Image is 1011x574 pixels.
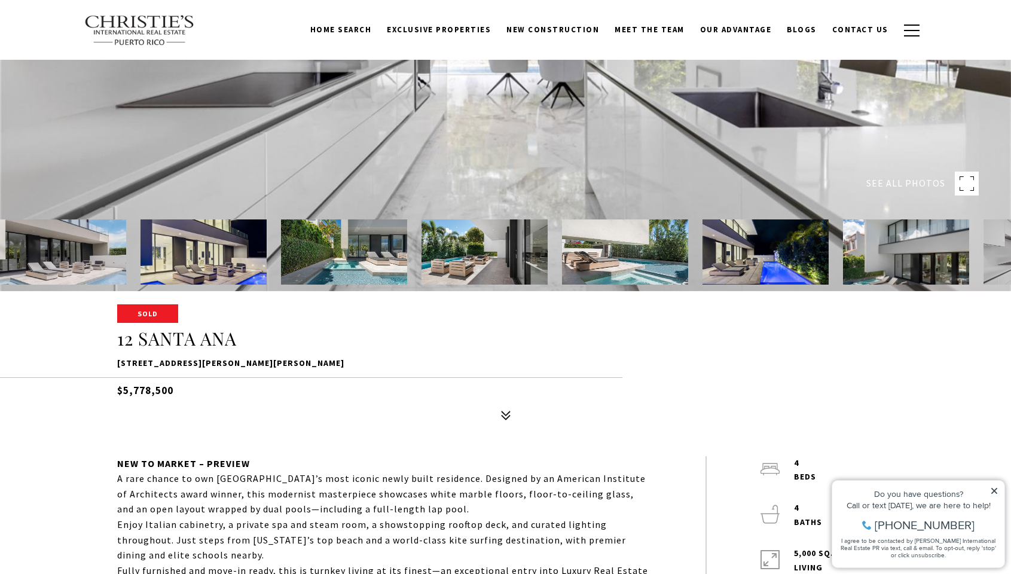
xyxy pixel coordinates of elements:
[607,19,692,41] a: Meet the Team
[117,356,894,371] p: [STREET_ADDRESS][PERSON_NAME][PERSON_NAME]
[117,328,894,350] h1: 12 SANTA ANA
[702,219,829,285] img: 12 SANTA ANA
[117,377,894,398] h5: $5,778,500
[379,19,499,41] a: Exclusive Properties
[117,457,250,469] strong: NEW TO MARKET – PREVIEW
[13,27,173,35] div: Do you have questions?
[117,517,652,563] p: Enjoy Italian cabinetry, a private spa and steam room, a showstopping rooftop deck, and curated l...
[832,25,888,35] span: Contact Us
[562,219,688,285] img: 12 SANTA ANA
[421,219,548,285] img: 12 SANTA ANA
[506,25,599,35] span: New Construction
[140,219,267,285] img: 12 SANTA ANA
[281,219,407,285] img: 12 SANTA ANA
[787,25,817,35] span: Blogs
[49,56,149,68] span: [PHONE_NUMBER]
[84,15,196,46] img: Christie's International Real Estate text transparent background
[15,74,170,96] span: I agree to be contacted by [PERSON_NAME] International Real Estate PR via text, call & email. To ...
[499,19,607,41] a: New Construction
[692,19,780,41] a: Our Advantage
[387,25,491,35] span: Exclusive Properties
[779,19,824,41] a: Blogs
[896,13,927,48] button: button
[794,456,816,485] p: 4 beds
[13,38,173,47] div: Call or text [DATE], we are here to help!
[700,25,772,35] span: Our Advantage
[866,176,945,191] span: SEE ALL PHOTOS
[843,219,969,285] img: 12 SANTA ANA
[117,471,652,517] p: A rare chance to own [GEOGRAPHIC_DATA]’s most iconic newly built residence. Designed by an Americ...
[303,19,380,41] a: Home Search
[794,501,822,530] p: 4 baths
